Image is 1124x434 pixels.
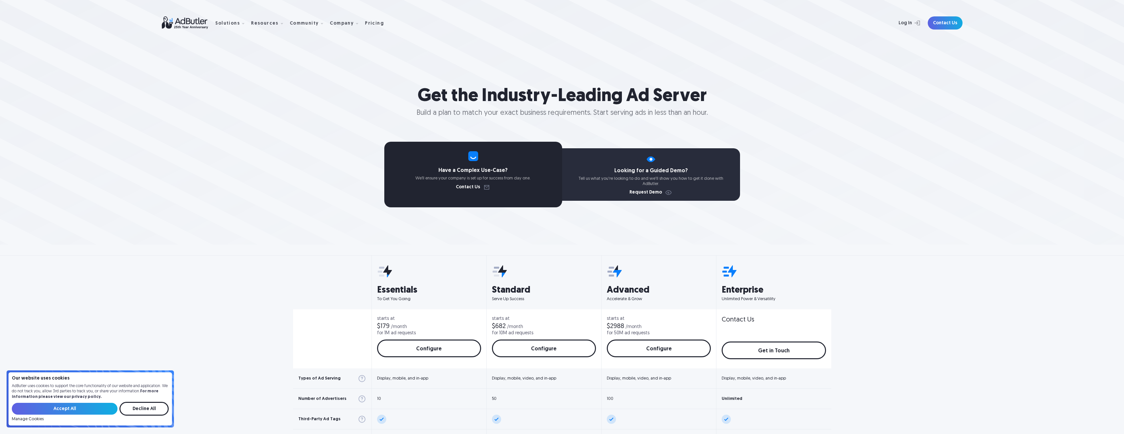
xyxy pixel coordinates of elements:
[391,325,407,329] div: /month
[492,397,497,401] div: 50
[562,176,740,186] p: Tell us what you're looking to do and we'll show you how to get it done with AdButler.
[492,376,556,381] div: Display, mobile, video, and in-app
[215,21,240,26] div: Solutions
[722,286,826,295] h3: Enterprise
[365,20,389,26] a: Pricing
[251,13,288,33] div: Resources
[298,417,341,421] div: Third-Party Ad Tags
[492,323,506,330] div: $682
[377,376,428,381] div: Display, mobile, and in-app
[330,13,364,33] div: Company
[119,402,169,416] input: Decline All
[492,340,596,357] a: Configure
[290,13,329,33] div: Community
[12,417,44,422] a: Manage Cookies
[722,317,754,323] div: Contact Us
[215,13,250,33] div: Solutions
[377,296,481,302] p: To Get You Going
[722,376,786,381] div: Display, mobile, video, and in-app
[12,376,169,381] h4: Our website uses cookies
[377,397,381,401] div: 10
[881,16,924,30] a: Log In
[384,168,562,173] h4: Have a Complex Use-Case?
[290,21,319,26] div: Community
[492,331,533,336] div: for 10M ad requests
[607,286,711,295] h3: Advanced
[607,340,711,357] a: Configure
[12,383,169,400] p: AdButler uses cookies to support the core functionality of our website and application. We do not...
[928,16,963,30] a: Contact Us
[377,317,481,321] div: starts at
[722,397,742,401] div: Unlimited
[492,296,596,302] p: Serve Up Success
[607,296,711,302] p: Accelerate & Grow
[298,397,347,401] div: Number of Advertisers
[377,331,416,336] div: for 1M ad requests
[607,331,649,336] div: for 50M ad requests
[377,340,481,357] a: Configure
[12,403,117,415] input: Accept All
[492,286,596,295] h3: Standard
[12,402,169,422] form: Email Form
[607,397,613,401] div: 100
[456,185,491,190] a: Contact Us
[626,325,642,329] div: /month
[607,323,624,330] div: $2988
[562,168,740,174] h4: Looking for a Guided Demo?
[607,376,671,381] div: Display, mobile, video, and in-app
[298,376,341,381] div: Types of Ad Serving
[330,21,354,26] div: Company
[607,317,711,321] div: starts at
[251,21,279,26] div: Resources
[722,341,826,359] a: Get in Touch
[722,296,826,302] p: Unlimited Power & Versatility
[492,317,596,321] div: starts at
[377,286,481,295] h3: Essentials
[377,323,390,330] div: $179
[629,190,672,195] a: Request Demo
[507,325,523,329] div: /month
[365,21,384,26] div: Pricing
[384,176,562,181] p: We’ll ensure your company is set up for success from day one.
